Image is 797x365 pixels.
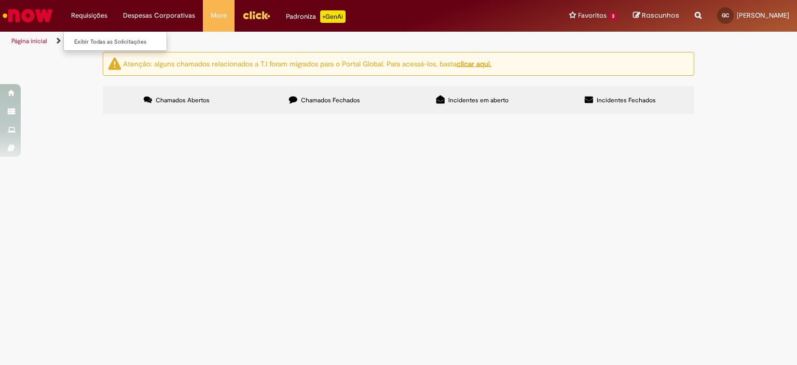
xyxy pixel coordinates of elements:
[1,5,54,26] img: ServiceNow
[642,10,679,20] span: Rascunhos
[578,10,607,21] span: Favoritos
[633,11,679,21] a: Rascunhos
[320,10,346,23] p: +GenAi
[123,59,491,68] ng-bind-html: Atenção: alguns chamados relacionados a T.I foram migrados para o Portal Global. Para acessá-los,...
[8,32,524,51] ul: Trilhas de página
[597,96,656,104] span: Incidentes Fechados
[286,10,346,23] div: Padroniza
[156,96,210,104] span: Chamados Abertos
[11,37,47,45] a: Página inicial
[609,12,617,21] span: 3
[722,12,729,19] span: GC
[301,96,360,104] span: Chamados Fechados
[63,31,167,51] ul: Requisições
[737,11,789,20] span: [PERSON_NAME]
[64,36,178,48] a: Exibir Todas as Solicitações
[123,10,195,21] span: Despesas Corporativas
[71,10,107,21] span: Requisições
[457,59,491,68] a: clicar aqui.
[242,7,270,23] img: click_logo_yellow_360x200.png
[448,96,509,104] span: Incidentes em aberto
[211,10,227,21] span: More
